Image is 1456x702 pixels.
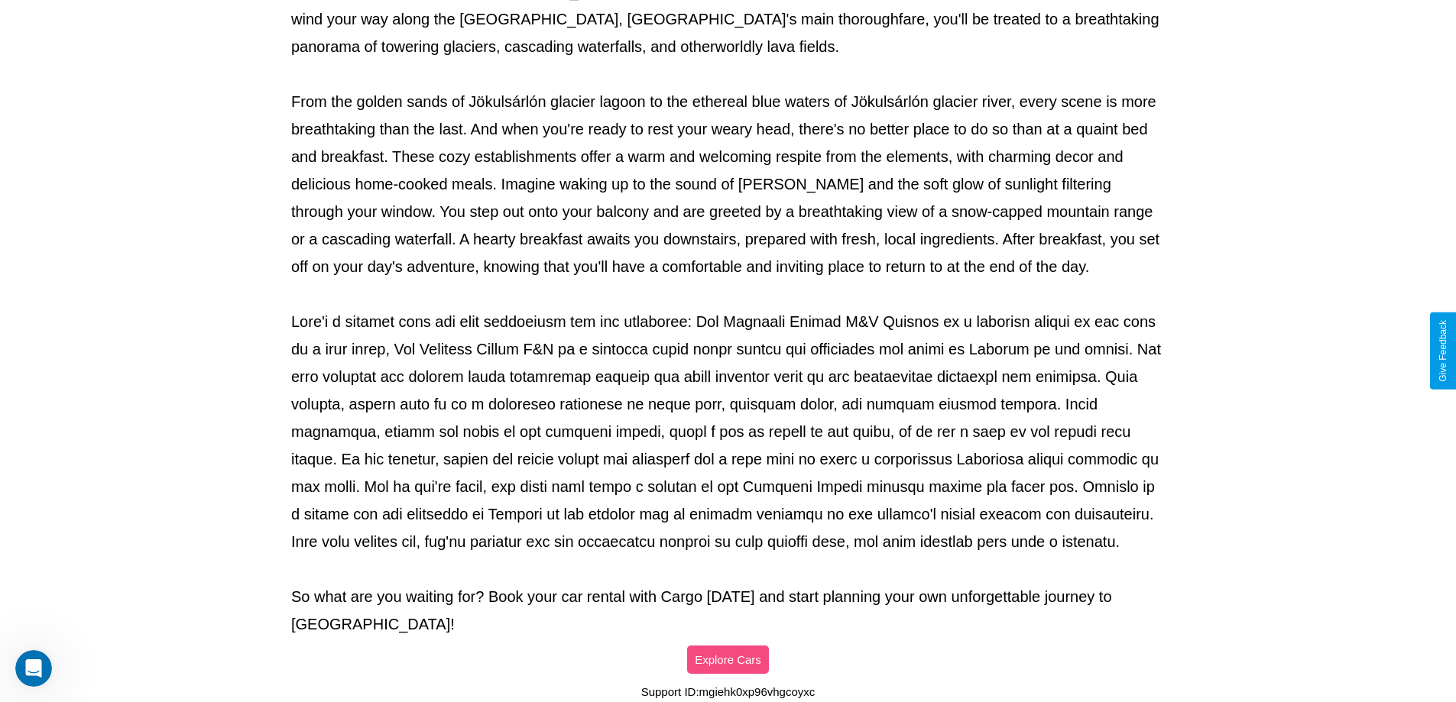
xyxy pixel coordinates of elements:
[1438,320,1448,382] div: Give Feedback
[687,645,769,674] button: Explore Cars
[641,681,816,702] p: Support ID: mgiehk0xp96vhgcoyxc
[15,650,52,687] iframe: Intercom live chat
